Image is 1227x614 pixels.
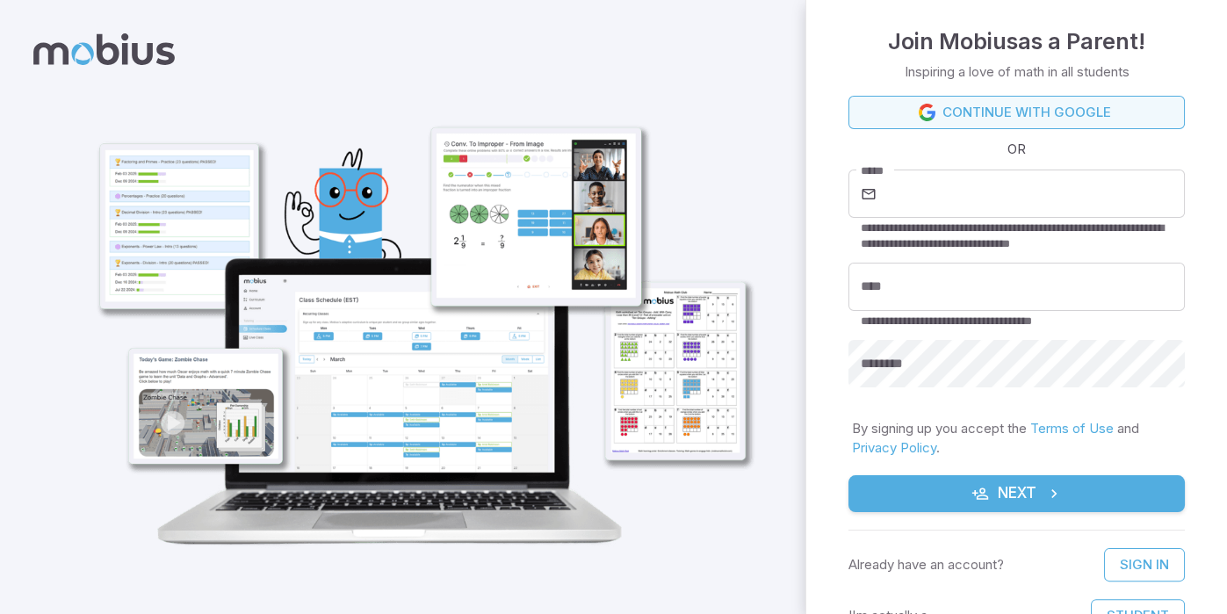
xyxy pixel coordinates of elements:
p: By signing up you accept the and . [852,419,1181,458]
span: OR [1003,140,1030,159]
img: parent_1-illustration [64,49,769,567]
a: Sign In [1104,548,1185,581]
a: Privacy Policy [852,439,936,456]
p: Inspiring a love of math in all students [905,62,1130,82]
a: Continue with Google [848,96,1185,129]
h4: Join Mobius as a Parent ! [888,24,1145,59]
p: Already have an account? [848,555,1004,574]
a: Terms of Use [1030,420,1114,437]
button: Next [848,475,1185,512]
